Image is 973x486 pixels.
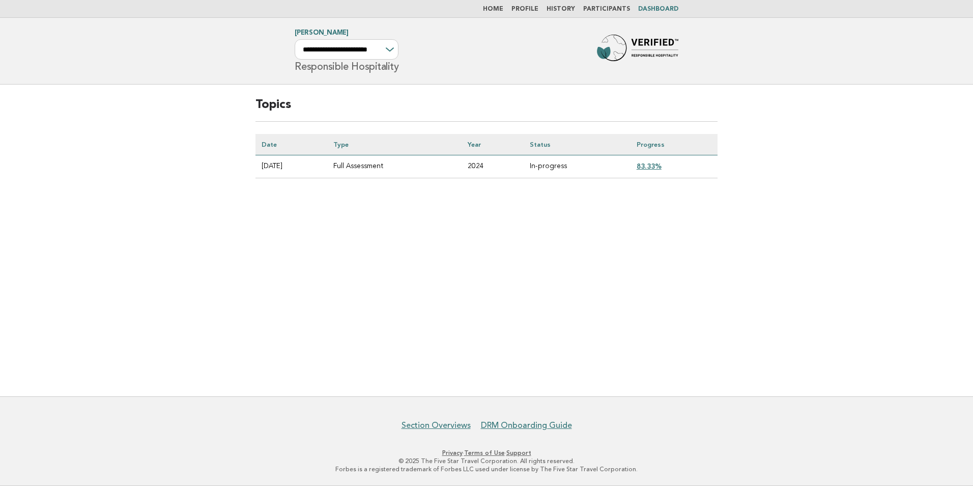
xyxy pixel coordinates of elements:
td: [DATE] [255,155,327,178]
a: Section Overviews [402,420,471,430]
th: Status [524,134,631,155]
a: Profile [511,6,538,12]
td: 2024 [462,155,523,178]
a: Privacy [442,449,463,456]
a: 83.33% [637,162,662,170]
a: Participants [583,6,630,12]
a: Dashboard [638,6,678,12]
a: Home [483,6,503,12]
a: DRM Onboarding Guide [481,420,572,430]
td: In-progress [524,155,631,178]
h2: Topics [255,97,718,122]
th: Year [462,134,523,155]
img: Forbes Travel Guide [597,35,678,67]
th: Type [327,134,462,155]
p: · · [175,449,798,457]
th: Progress [631,134,718,155]
a: History [547,6,575,12]
p: © 2025 The Five Star Travel Corporation. All rights reserved. [175,457,798,465]
th: Date [255,134,327,155]
a: [PERSON_NAME] [295,30,349,36]
h1: Responsible Hospitality [295,30,398,72]
p: Forbes is a registered trademark of Forbes LLC used under license by The Five Star Travel Corpora... [175,465,798,473]
a: Support [506,449,531,456]
a: Terms of Use [464,449,505,456]
td: Full Assessment [327,155,462,178]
